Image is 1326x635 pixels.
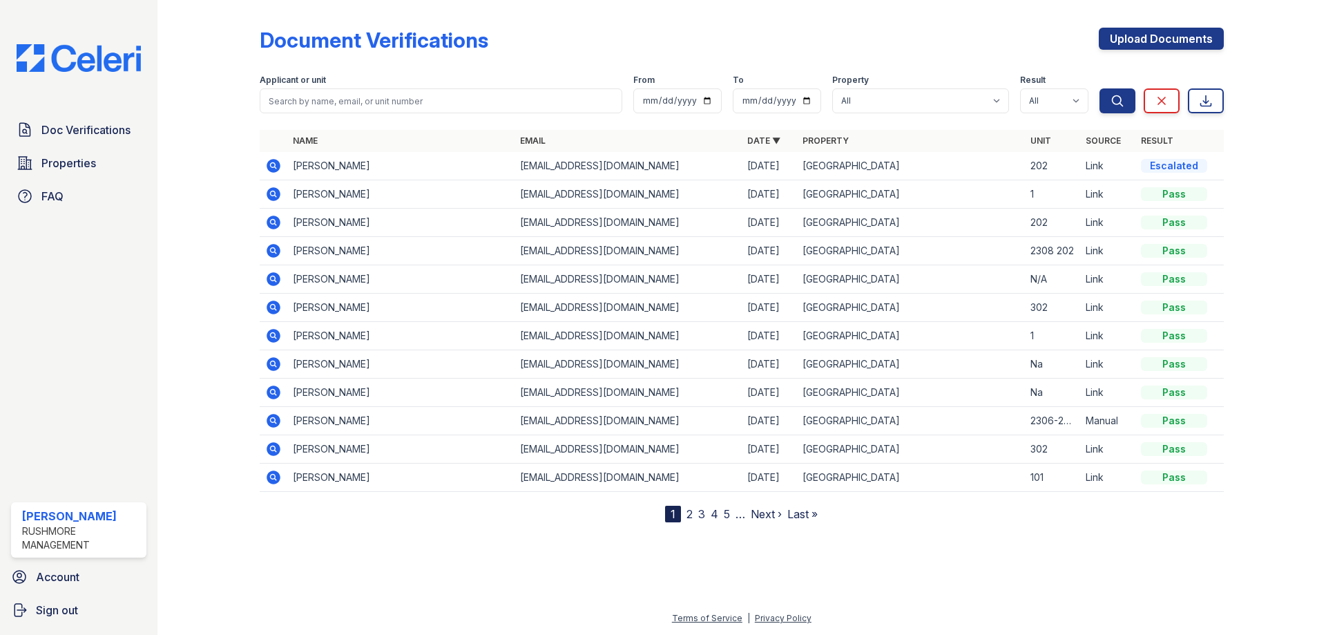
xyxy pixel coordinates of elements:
[1020,75,1046,86] label: Result
[1141,301,1207,314] div: Pass
[1025,350,1080,379] td: Na
[11,182,146,210] a: FAQ
[747,613,750,623] div: |
[515,322,742,350] td: [EMAIL_ADDRESS][DOMAIN_NAME]
[1141,135,1173,146] a: Result
[41,155,96,171] span: Properties
[1080,209,1135,237] td: Link
[742,152,797,180] td: [DATE]
[1080,379,1135,407] td: Link
[515,379,742,407] td: [EMAIL_ADDRESS][DOMAIN_NAME]
[260,75,326,86] label: Applicant or unit
[287,237,515,265] td: [PERSON_NAME]
[41,122,131,138] span: Doc Verifications
[797,435,1024,464] td: [GEOGRAPHIC_DATA]
[287,322,515,350] td: [PERSON_NAME]
[515,350,742,379] td: [EMAIL_ADDRESS][DOMAIN_NAME]
[797,350,1024,379] td: [GEOGRAPHIC_DATA]
[1080,180,1135,209] td: Link
[698,507,705,521] a: 3
[1080,237,1135,265] td: Link
[287,464,515,492] td: [PERSON_NAME]
[1141,471,1207,484] div: Pass
[260,88,622,113] input: Search by name, email, or unit number
[22,524,141,552] div: Rushmore Management
[6,596,152,624] a: Sign out
[742,322,797,350] td: [DATE]
[797,407,1024,435] td: [GEOGRAPHIC_DATA]
[742,350,797,379] td: [DATE]
[287,180,515,209] td: [PERSON_NAME]
[1141,386,1207,399] div: Pass
[1086,135,1121,146] a: Source
[41,188,64,205] span: FAQ
[36,569,79,585] span: Account
[1025,322,1080,350] td: 1
[1080,152,1135,180] td: Link
[1030,135,1051,146] a: Unit
[1025,379,1080,407] td: Na
[287,435,515,464] td: [PERSON_NAME]
[11,116,146,144] a: Doc Verifications
[1141,272,1207,286] div: Pass
[1080,350,1135,379] td: Link
[633,75,655,86] label: From
[515,180,742,209] td: [EMAIL_ADDRESS][DOMAIN_NAME]
[797,464,1024,492] td: [GEOGRAPHIC_DATA]
[797,265,1024,294] td: [GEOGRAPHIC_DATA]
[1141,216,1207,229] div: Pass
[287,265,515,294] td: [PERSON_NAME]
[515,407,742,435] td: [EMAIL_ADDRESS][DOMAIN_NAME]
[515,152,742,180] td: [EMAIL_ADDRESS][DOMAIN_NAME]
[797,152,1024,180] td: [GEOGRAPHIC_DATA]
[724,507,730,521] a: 5
[797,294,1024,322] td: [GEOGRAPHIC_DATA]
[742,379,797,407] td: [DATE]
[747,135,780,146] a: Date ▼
[787,507,818,521] a: Last »
[742,464,797,492] td: [DATE]
[742,407,797,435] td: [DATE]
[797,322,1024,350] td: [GEOGRAPHIC_DATA]
[515,265,742,294] td: [EMAIL_ADDRESS][DOMAIN_NAME]
[742,294,797,322] td: [DATE]
[1141,187,1207,201] div: Pass
[1080,464,1135,492] td: Link
[287,379,515,407] td: [PERSON_NAME]
[1080,435,1135,464] td: Link
[1025,407,1080,435] td: 2306-204
[733,75,744,86] label: To
[1080,407,1135,435] td: Manual
[742,237,797,265] td: [DATE]
[742,180,797,209] td: [DATE]
[1099,28,1224,50] a: Upload Documents
[36,602,78,618] span: Sign out
[797,237,1024,265] td: [GEOGRAPHIC_DATA]
[665,506,681,522] div: 1
[1025,464,1080,492] td: 101
[797,209,1024,237] td: [GEOGRAPHIC_DATA]
[287,407,515,435] td: [PERSON_NAME]
[1025,180,1080,209] td: 1
[520,135,546,146] a: Email
[1080,294,1135,322] td: Link
[515,435,742,464] td: [EMAIL_ADDRESS][DOMAIN_NAME]
[751,507,782,521] a: Next ›
[803,135,849,146] a: Property
[287,294,515,322] td: [PERSON_NAME]
[742,209,797,237] td: [DATE]
[1141,442,1207,456] div: Pass
[287,209,515,237] td: [PERSON_NAME]
[287,152,515,180] td: [PERSON_NAME]
[287,350,515,379] td: [PERSON_NAME]
[797,379,1024,407] td: [GEOGRAPHIC_DATA]
[6,563,152,591] a: Account
[515,464,742,492] td: [EMAIL_ADDRESS][DOMAIN_NAME]
[711,507,718,521] a: 4
[1025,435,1080,464] td: 302
[260,28,488,53] div: Document Verifications
[515,209,742,237] td: [EMAIL_ADDRESS][DOMAIN_NAME]
[293,135,318,146] a: Name
[1141,244,1207,258] div: Pass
